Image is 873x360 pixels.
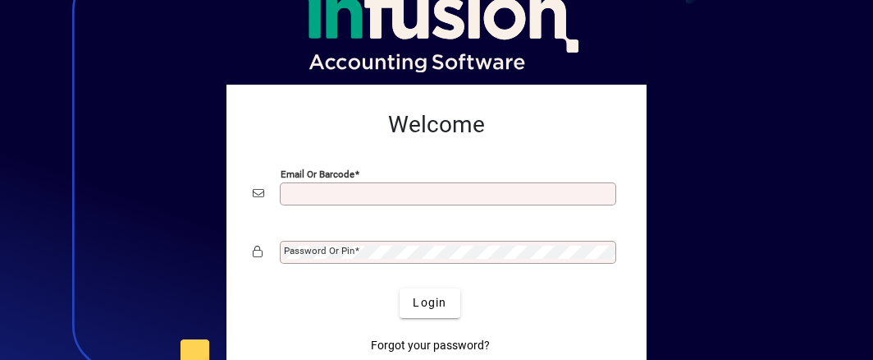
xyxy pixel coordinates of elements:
h2: Welcome [253,111,620,139]
mat-label: Email or Barcode [281,168,354,179]
span: Login [413,294,446,312]
mat-label: Password or Pin [284,245,354,256]
span: Forgot your password? [371,337,490,354]
button: Login [400,288,459,318]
